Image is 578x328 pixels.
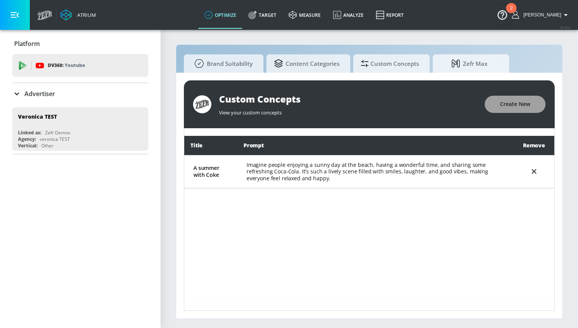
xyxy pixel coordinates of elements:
a: Report [370,1,410,29]
span: Content Categories [274,54,339,73]
div: Advertiser [12,83,148,104]
div: Other [41,142,54,149]
a: Target [242,1,283,29]
a: Atrium [60,9,96,21]
span: Create New [500,100,530,109]
p: Youtube [65,61,85,69]
button: Open Resource Center, 2 new notifications [492,4,513,25]
div: Platform [12,33,148,54]
p: DV360: [48,61,85,70]
span: Zefr Max [440,54,498,73]
div: Atrium [74,11,96,18]
div: Linked as: [18,129,41,136]
div: Vertical: [18,142,37,149]
div: 2 [510,8,513,18]
td: Imagine people enjoying a sunny day at the beach, having a wonderful time, and sharing some refre... [237,155,514,188]
div: DV360: Youtube [12,54,148,77]
td: A summer with Coke [184,155,237,188]
th: Prompt [237,136,514,155]
div: Zefr Demos [45,129,70,136]
button: delete [527,164,541,179]
div: Veronica TESTLinked as:Zefr DemosAgency:veronica TESTVertical:Other [12,107,148,151]
span: v 4.28.0 [560,25,570,29]
p: Advertiser [24,90,55,98]
a: measure [283,1,327,29]
a: optimize [198,1,242,29]
th: Remove [514,136,554,155]
a: Analyze [327,1,370,29]
span: Brand Suitability [192,54,253,73]
span: login as: jorge.cabral@zefr.com [520,12,561,18]
span: Custom Concepts [361,54,419,73]
div: View your custom concepts [219,105,477,116]
div: Custom Concepts [219,93,477,105]
div: Veronica TEST [18,113,57,120]
button: [PERSON_NAME] [512,10,570,20]
p: Platform [14,39,40,48]
th: Title [184,136,237,155]
div: veronica TEST [40,136,70,142]
button: Create New [485,96,546,113]
div: Agency: [18,136,36,142]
